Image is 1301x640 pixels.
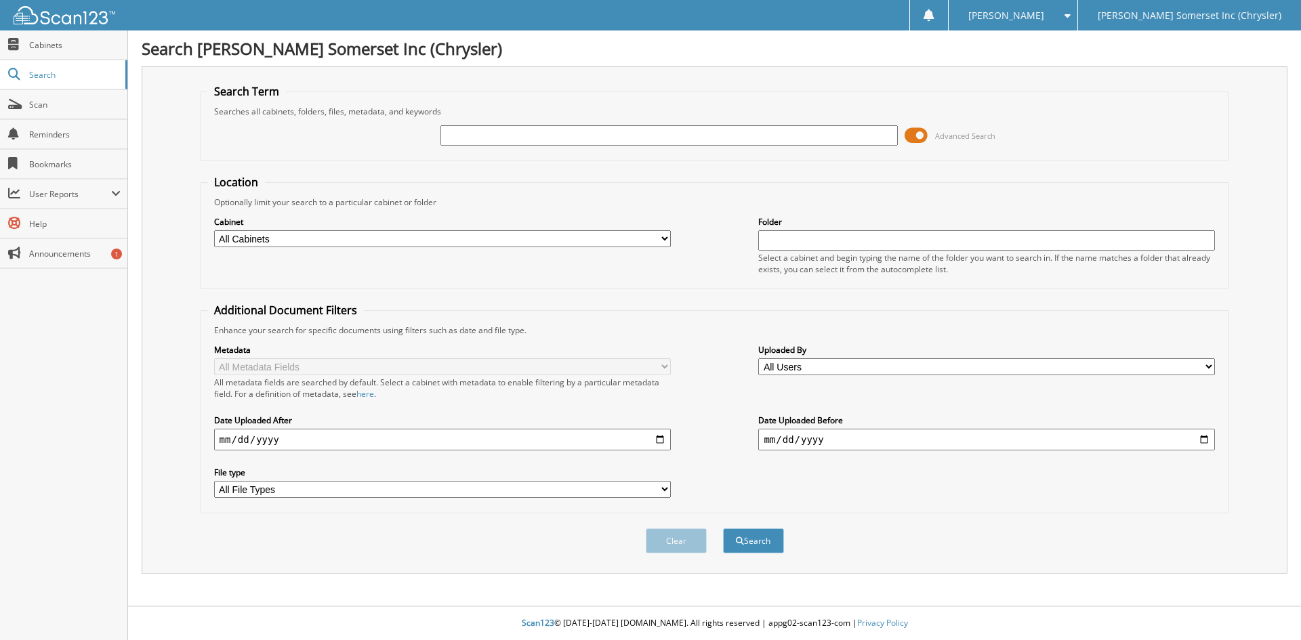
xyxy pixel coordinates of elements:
[646,528,707,553] button: Clear
[968,12,1044,20] span: [PERSON_NAME]
[29,158,121,170] span: Bookmarks
[857,617,908,628] a: Privacy Policy
[207,175,265,190] legend: Location
[758,414,1215,426] label: Date Uploaded Before
[214,429,671,450] input: start
[214,216,671,228] label: Cabinet
[214,467,671,478] label: File type
[29,248,121,259] span: Announcements
[356,388,374,400] a: here
[1098,12,1281,20] span: [PERSON_NAME] Somerset Inc (Chrysler)
[128,607,1301,640] div: © [DATE]-[DATE] [DOMAIN_NAME]. All rights reserved | appg02-scan123-com |
[142,37,1287,60] h1: Search [PERSON_NAME] Somerset Inc (Chrysler)
[29,69,119,81] span: Search
[758,252,1215,275] div: Select a cabinet and begin typing the name of the folder you want to search in. If the name match...
[758,429,1215,450] input: end
[14,6,115,24] img: scan123-logo-white.svg
[29,39,121,51] span: Cabinets
[207,303,364,318] legend: Additional Document Filters
[207,106,1222,117] div: Searches all cabinets, folders, files, metadata, and keywords
[29,129,121,140] span: Reminders
[29,218,121,230] span: Help
[111,249,122,259] div: 1
[207,196,1222,208] div: Optionally limit your search to a particular cabinet or folder
[758,344,1215,356] label: Uploaded By
[29,99,121,110] span: Scan
[522,617,554,628] span: Scan123
[214,377,671,400] div: All metadata fields are searched by default. Select a cabinet with metadata to enable filtering b...
[758,216,1215,228] label: Folder
[723,528,784,553] button: Search
[935,131,995,141] span: Advanced Search
[207,324,1222,336] div: Enhance your search for specific documents using filters such as date and file type.
[214,414,671,426] label: Date Uploaded After
[29,188,111,200] span: User Reports
[207,84,286,99] legend: Search Term
[214,344,671,356] label: Metadata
